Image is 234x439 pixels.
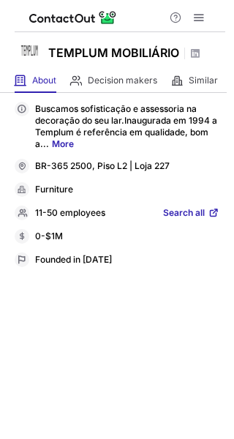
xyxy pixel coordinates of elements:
[52,138,74,149] a: More
[35,230,219,244] div: 0-$1M
[48,44,179,61] h1: TEMPLUM MOBILIÁRIO
[35,254,219,267] div: Founded in [DATE]
[29,9,117,26] img: ContactOut v5.3.10
[35,160,219,173] div: BR-365 2500, Piso L2 | Loja 227
[15,36,44,65] img: 75427326f5f899970df017735fbf89cb
[163,207,219,220] a: Search all
[88,75,157,86] span: Decision makers
[163,207,205,220] span: Search all
[35,207,105,220] p: 11-50 employees
[35,103,219,150] p: Buscamos sofisticação e assessoria na decoração do seu lar.Inaugurada em 1994 a Templum é referên...
[35,184,219,197] div: Furniture
[189,75,218,86] span: Similar
[32,75,56,86] span: About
